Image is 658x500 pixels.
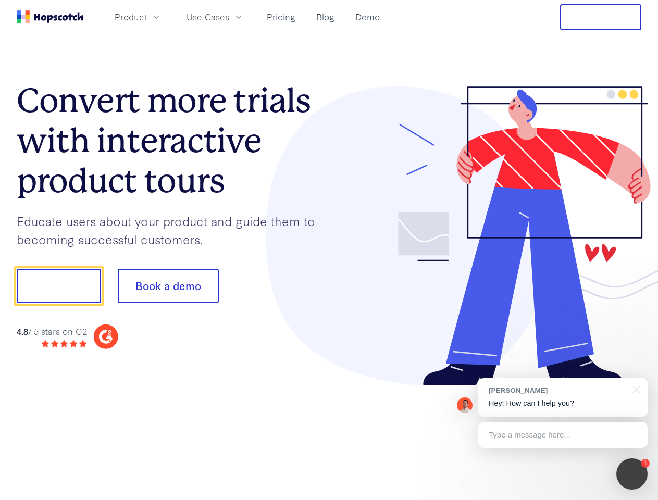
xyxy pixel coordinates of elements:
div: [PERSON_NAME] [489,385,627,395]
p: Educate users about your product and guide them to becoming successful customers. [17,212,329,248]
button: Show me! [17,269,101,303]
strong: 4.8 [17,325,28,337]
a: Home [17,10,83,23]
a: Blog [312,8,339,26]
button: Use Cases [180,8,250,26]
button: Free Trial [560,4,641,30]
img: Mark Spera [457,397,473,413]
span: Use Cases [187,10,229,23]
button: Book a demo [118,269,219,303]
h1: Convert more trials with interactive product tours [17,81,329,201]
div: Type a message here... [478,422,648,448]
a: Pricing [263,8,300,26]
div: 1 [641,459,650,468]
button: Product [108,8,168,26]
span: Product [115,10,147,23]
div: / 5 stars on G2 [17,325,87,338]
a: Demo [351,8,384,26]
p: Hey! How can I help you? [489,398,637,409]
